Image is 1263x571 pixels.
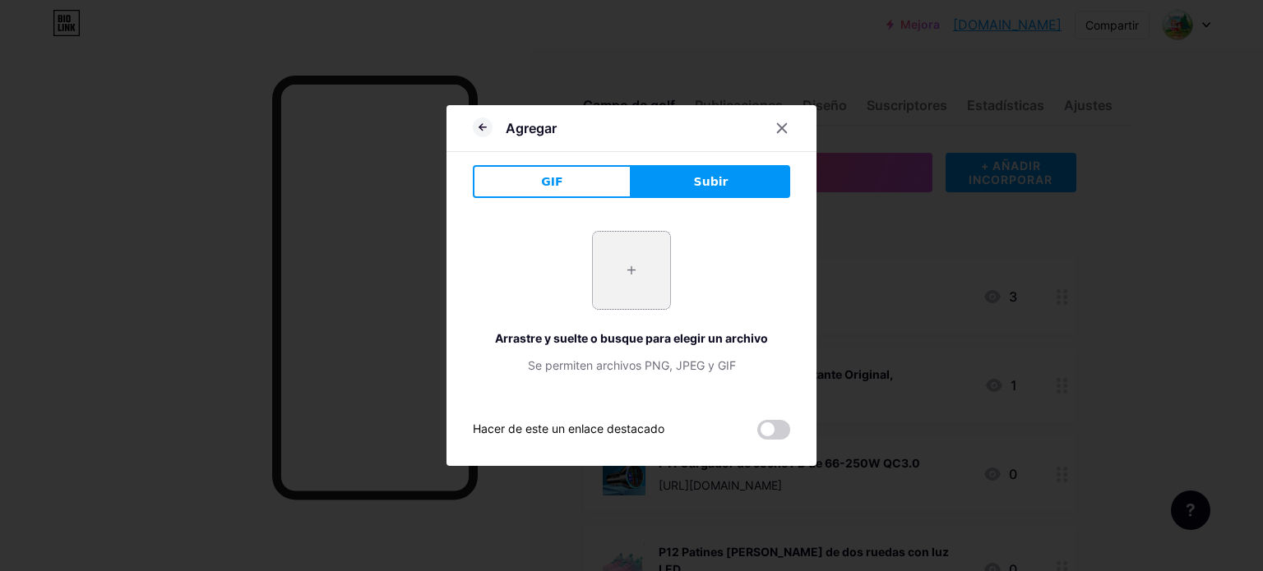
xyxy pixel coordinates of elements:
font: Se permiten archivos PNG, JPEG y GIF [528,358,736,372]
font: GIF [541,175,562,188]
button: GIF [473,165,631,198]
button: Subir [631,165,790,198]
font: Subir [694,175,729,188]
font: Hacer de este un enlace destacado [473,421,664,435]
font: Agregar [506,120,557,136]
font: Arrastre y suelte o busque para elegir un archivo [495,331,768,345]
